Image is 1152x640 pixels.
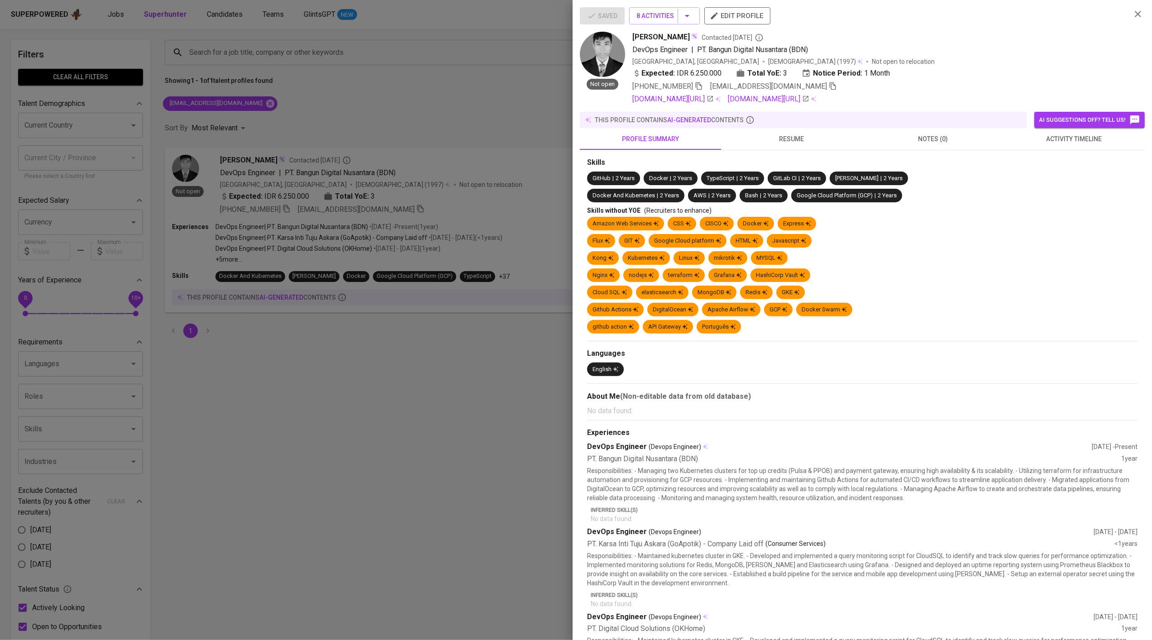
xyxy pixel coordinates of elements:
[773,175,797,181] span: GitLab CI
[714,271,741,280] div: Grafana
[747,68,781,79] b: Total YoE:
[1114,539,1138,549] div: <1 years
[783,220,811,228] div: Express
[593,175,611,181] span: GitHub
[587,391,1138,402] div: About Me
[813,68,862,79] b: Notice Period:
[591,514,1138,523] p: No data found.
[705,220,728,228] div: CISCO
[1121,454,1138,464] div: 1 year
[587,207,641,214] span: Skills without YOE
[783,68,787,79] span: 3
[772,237,806,245] div: Javascript
[580,32,625,77] img: c1bc0abc1a144c451940a3aae12aae58.jpg
[641,288,683,297] div: elasticsearch
[712,192,731,199] span: 2 Years
[632,94,714,105] a: [DOMAIN_NAME][URL]
[629,271,654,280] div: nodejs
[673,175,692,181] span: 2 Years
[704,12,770,19] a: edit profile
[868,134,998,145] span: notes (0)
[587,349,1138,359] div: Languages
[768,57,837,66] span: [DEMOGRAPHIC_DATA]
[595,115,744,124] p: this profile contains contents
[654,237,721,245] div: Google Cloud platform
[648,323,688,331] div: API Gateway
[670,174,671,183] span: |
[629,7,700,24] button: 8 Activities
[593,220,659,228] div: Amazon Web Services
[884,175,903,181] span: 2 Years
[593,365,618,374] div: English
[702,33,764,42] span: Contacted [DATE]
[763,192,782,199] span: 2 Years
[593,271,614,280] div: Nginx
[1009,134,1139,145] span: activity timeline
[587,442,1092,452] div: DevOps Engineer
[727,134,857,145] span: resume
[878,192,897,199] span: 2 Years
[653,306,693,314] div: DigitalOcean
[632,32,690,43] span: [PERSON_NAME]
[587,454,1121,464] div: PT. Bangun Digital Nusantara (BDN)
[591,506,1138,514] p: Inferred Skill(s)
[782,288,799,297] div: GKE
[668,271,699,280] div: terraform
[1034,112,1145,128] button: AI suggestions off? Tell us!
[765,539,826,549] p: (Consumer Services)
[679,254,699,263] div: Linux
[593,254,613,263] div: Kong
[649,612,701,621] span: (Devops Engineer)
[714,254,742,263] div: mikrotik
[649,442,701,451] span: (Devops Engineer)
[746,288,767,297] div: Redis
[628,254,664,263] div: Kubernetes
[756,254,782,263] div: MYSQL
[620,392,751,401] b: (Non-editable data from old database)
[736,174,738,183] span: |
[740,175,759,181] span: 2 Years
[768,57,863,66] div: (1997)
[802,68,890,79] div: 1 Month
[798,174,800,183] span: |
[587,466,1138,502] p: Responsibilities: - Managing two Kubernetes clusters for top up credits (Pulsa & PPOB) and paymen...
[712,10,763,22] span: edit profile
[616,175,635,181] span: 2 Years
[624,237,640,245] div: GIT
[587,80,618,89] span: Not open
[707,175,735,181] span: TypeScript
[1039,115,1140,125] span: AI suggestions off? Tell us!
[587,158,1138,168] div: Skills
[797,192,873,199] span: Google Cloud Platform (GCP)
[649,175,668,181] span: Docker
[673,220,691,228] div: CSS
[593,323,634,331] div: github action
[660,192,679,199] span: 2 Years
[756,271,805,280] div: HashiCorp Vault
[593,192,655,199] span: Docker And Kubernetes
[802,306,847,314] div: Docker Swarm
[872,57,935,66] p: Not open to relocation
[587,612,1094,622] div: DevOps Engineer
[697,45,808,54] span: PT. Bangun Digital Nusantara (BDN)
[1121,624,1138,634] div: 1 year
[698,288,731,297] div: MongoDB
[612,174,614,183] span: |
[1092,442,1138,451] div: [DATE] - Present
[728,94,809,105] a: [DOMAIN_NAME][URL]
[691,44,693,55] span: |
[632,57,759,66] div: [GEOGRAPHIC_DATA], [GEOGRAPHIC_DATA]
[657,191,658,200] span: |
[704,7,770,24] button: edit profile
[632,68,722,79] div: IDR 6.250.000
[880,174,882,183] span: |
[770,306,787,314] div: GCP
[1094,527,1138,536] div: [DATE] - [DATE]
[632,82,693,91] span: [PHONE_NUMBER]
[587,406,1138,416] p: No data found.
[707,306,755,314] div: Apache Airflow
[693,192,707,199] span: AWS
[710,82,827,91] span: [EMAIL_ADDRESS][DOMAIN_NAME]
[702,323,736,331] div: Português
[587,551,1138,587] p: Responsibilities: - Maintained kubernetes cluster in GKE. - Developed and implemented a query mon...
